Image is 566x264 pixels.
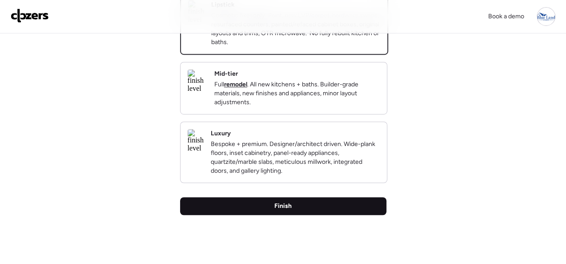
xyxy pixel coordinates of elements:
span: Finish [274,202,292,211]
img: Logo [11,8,49,23]
p: Full . All new kitchens + baths. Builder-grade materials, new finishes and appliances, minor layo... [214,80,380,107]
p: Bespoke + premium. Designer/architect driven. Wide-plank floors, inset cabinetry, panel-ready app... [211,140,380,175]
img: finish level [188,129,204,152]
strong: remodel [224,81,247,88]
h2: Mid-tier [214,69,238,78]
span: Book a demo [488,12,524,20]
img: finish level [188,69,207,93]
h2: Luxury [211,129,231,138]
